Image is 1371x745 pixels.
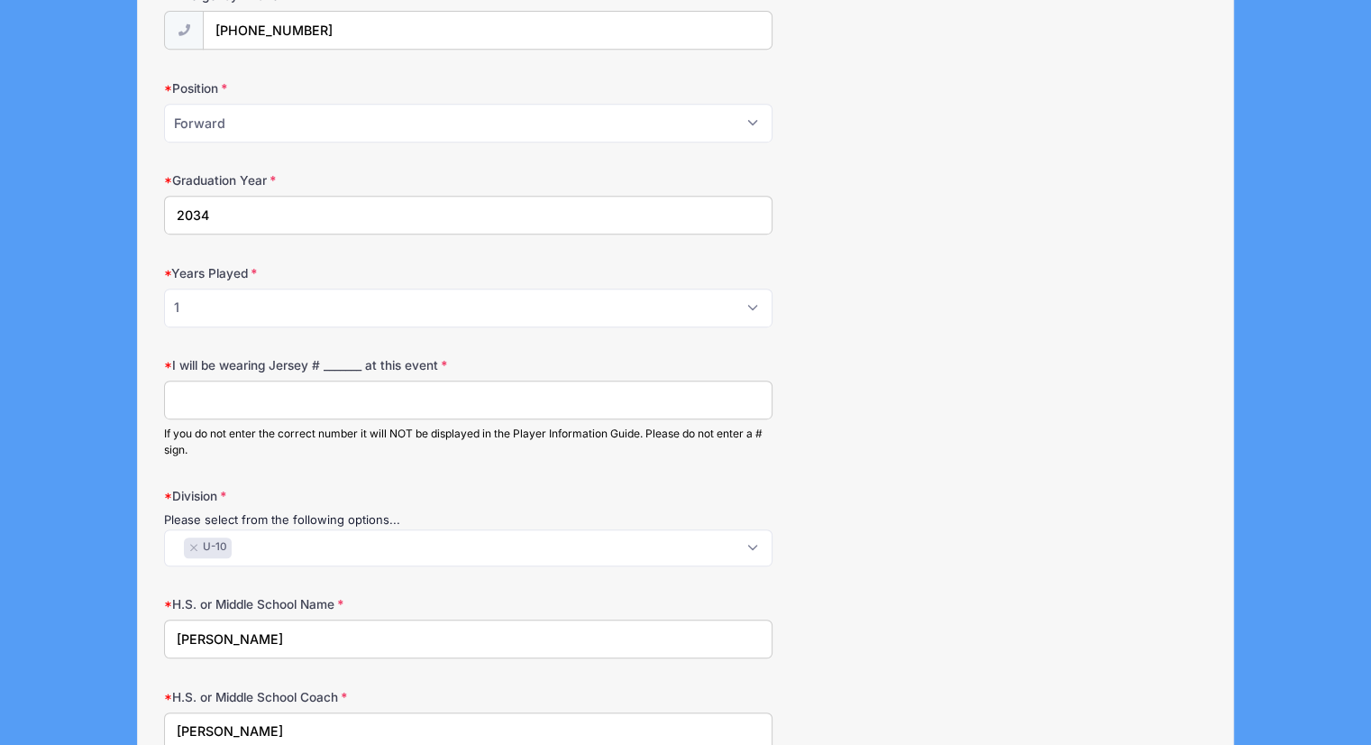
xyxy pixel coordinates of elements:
label: Graduation Year [164,171,512,189]
div: If you do not enter the correct number it will NOT be displayed in the Player Information Guide. ... [164,426,772,458]
li: U-10 [184,538,232,558]
label: Years Played [164,264,512,282]
textarea: Search [174,538,184,555]
div: Please select from the following options... [164,511,772,529]
label: H.S. or Middle School Name [164,595,512,613]
label: Position [164,79,512,97]
label: Division [164,487,512,505]
input: (xxx) xxx-xxxx [203,11,772,50]
label: H.S. or Middle School Coach [164,688,512,706]
label: I will be wearing Jersey # _______ at this event [164,356,512,374]
button: Remove item [188,544,199,551]
span: U-10 [203,539,227,556]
